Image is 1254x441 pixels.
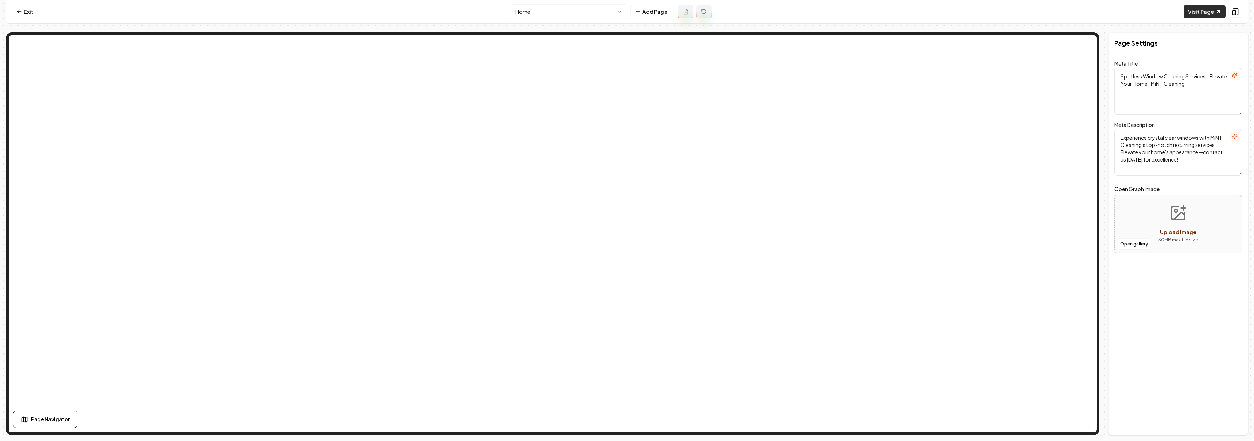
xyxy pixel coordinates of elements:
button: Regenerate page [696,5,712,18]
span: Page Navigator [31,415,70,423]
span: Upload image [1160,229,1196,235]
a: Exit [12,5,38,18]
label: Open Graph Image [1114,185,1242,193]
a: Visit Page [1184,5,1226,18]
label: Meta Title [1114,60,1138,67]
h2: Page Settings [1114,38,1158,48]
button: Open gallery [1118,238,1150,250]
button: Add admin page prompt [678,5,693,18]
button: Upload image [1152,198,1204,249]
p: 30 MB max file size [1158,236,1198,244]
button: Page Navigator [13,411,77,428]
label: Meta Description [1114,121,1155,128]
button: Add Page [630,5,672,18]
